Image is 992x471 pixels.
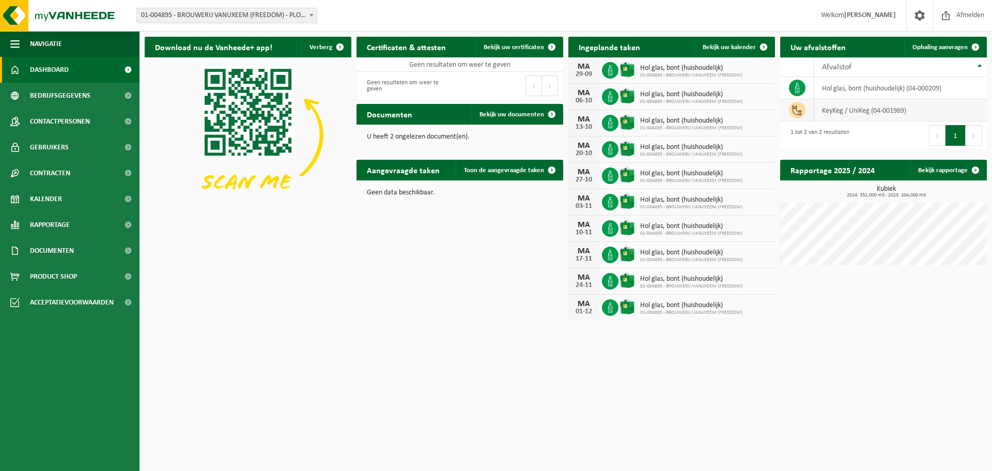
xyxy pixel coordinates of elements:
[618,166,636,184] img: CR-BU-1C-4000-MET-03
[301,37,350,57] button: Verberg
[30,238,74,264] span: Documenten
[574,274,594,282] div: MA
[640,222,742,231] span: Hol glas, bont (huishoudelijk)
[618,113,636,131] img: CR-BU-1C-4000-MET-03
[785,124,849,147] div: 1 tot 2 van 2 resultaten
[640,99,742,105] span: 01-004895 - BROUWERIJ VANUXEEM (FREEDOM)
[30,134,69,160] span: Gebruikers
[471,104,562,125] a: Bekijk uw documenten
[30,109,90,134] span: Contactpersonen
[946,125,966,146] button: 1
[30,186,62,212] span: Kalender
[574,150,594,157] div: 20-10
[309,44,332,51] span: Verberg
[574,247,594,255] div: MA
[574,203,594,210] div: 03-11
[910,160,986,180] a: Bekijk rapportage
[30,212,70,238] span: Rapportage
[618,140,636,157] img: CR-BU-1C-4000-MET-03
[574,168,594,176] div: MA
[136,8,317,23] span: 01-004895 - BROUWERIJ VANUXEEM (FREEDOM) - PLOEGSTEERT
[145,57,351,212] img: Download de VHEPlus App
[574,229,594,236] div: 10-11
[640,125,742,131] span: 01-004895 - BROUWERIJ VANUXEEM (FREEDOM)
[618,192,636,210] img: CR-BU-1C-4000-MET-03
[30,31,62,57] span: Navigatie
[574,282,594,289] div: 24-11
[640,117,742,125] span: Hol glas, bont (huishoudelijk)
[357,37,456,57] h2: Certificaten & attesten
[30,83,90,109] span: Bedrijfsgegevens
[640,275,742,283] span: Hol glas, bont (huishoudelijk)
[475,37,562,57] a: Bekijk uw certificaten
[525,75,542,96] button: Previous
[780,160,885,180] h2: Rapportage 2025 / 2024
[822,63,851,71] span: Afvalstof
[574,63,594,71] div: MA
[574,221,594,229] div: MA
[785,193,987,198] span: 2024: 332,000 m3 - 2025: 204,000 m3
[574,89,594,97] div: MA
[640,196,742,204] span: Hol glas, bont (huishoudelijk)
[30,160,70,186] span: Contracten
[640,151,742,158] span: 01-004895 - BROUWERIJ VANUXEEM (FREEDOM)
[357,160,450,180] h2: Aangevraagde taken
[640,204,742,210] span: 01-004895 - BROUWERIJ VANUXEEM (FREEDOM)
[568,37,650,57] h2: Ingeplande taken
[640,90,742,99] span: Hol glas, bont (huishoudelijk)
[484,44,544,51] span: Bekijk uw certificaten
[367,189,553,196] p: Geen data beschikbaar.
[785,186,987,198] h3: Kubiek
[640,64,742,72] span: Hol glas, bont (huishoudelijk)
[640,143,742,151] span: Hol glas, bont (huishoudelijk)
[640,310,742,316] span: 01-004895 - BROUWERIJ VANUXEEM (FREEDOM)
[367,133,553,141] p: U heeft 2 ongelezen document(en).
[456,160,562,180] a: Toon de aangevraagde taken
[814,77,987,99] td: hol glas, bont (huishoudelijk) (04-000209)
[912,44,968,51] span: Ophaling aanvragen
[640,72,742,79] span: 01-004895 - BROUWERIJ VANUXEEM (FREEDOM)
[145,37,283,57] h2: Download nu de Vanheede+ app!
[30,57,69,83] span: Dashboard
[574,71,594,78] div: 29-09
[464,167,544,174] span: Toon de aangevraagde taken
[618,298,636,315] img: CR-BU-1C-4000-MET-03
[574,124,594,131] div: 13-10
[640,231,742,237] span: 01-004895 - BROUWERIJ VANUXEEM (FREEDOM)
[574,97,594,104] div: 06-10
[362,74,455,97] div: Geen resultaten om weer te geven
[904,37,986,57] a: Ophaling aanvragen
[574,115,594,124] div: MA
[780,37,856,57] h2: Uw afvalstoffen
[694,37,774,57] a: Bekijk uw kalender
[640,301,742,310] span: Hol glas, bont (huishoudelijk)
[640,178,742,184] span: 01-004895 - BROUWERIJ VANUXEEM (FREEDOM)
[640,249,742,257] span: Hol glas, bont (huishoudelijk)
[640,170,742,178] span: Hol glas, bont (huishoudelijk)
[618,271,636,289] img: CR-BU-1C-4000-MET-03
[574,300,594,308] div: MA
[357,104,423,124] h2: Documenten
[618,87,636,104] img: CR-BU-1C-4000-MET-03
[618,219,636,236] img: CR-BU-1C-4000-MET-03
[814,99,987,121] td: KeyKeg / UniKeg (04-001969)
[479,111,544,118] span: Bekijk uw documenten
[618,60,636,78] img: CR-BU-1C-4000-MET-03
[574,142,594,150] div: MA
[30,290,114,315] span: Acceptatievoorwaarden
[542,75,558,96] button: Next
[640,283,742,290] span: 01-004895 - BROUWERIJ VANUXEEM (FREEDOM)
[640,257,742,263] span: 01-004895 - BROUWERIJ VANUXEEM (FREEDOM)
[966,125,982,146] button: Next
[574,194,594,203] div: MA
[929,125,946,146] button: Previous
[618,245,636,263] img: CR-BU-1C-4000-MET-03
[574,255,594,263] div: 17-11
[357,57,563,72] td: Geen resultaten om weer te geven
[574,176,594,184] div: 27-10
[703,44,756,51] span: Bekijk uw kalender
[574,308,594,315] div: 01-12
[844,11,896,19] strong: [PERSON_NAME]
[137,8,317,23] span: 01-004895 - BROUWERIJ VANUXEEM (FREEDOM) - PLOEGSTEERT
[30,264,77,290] span: Product Shop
